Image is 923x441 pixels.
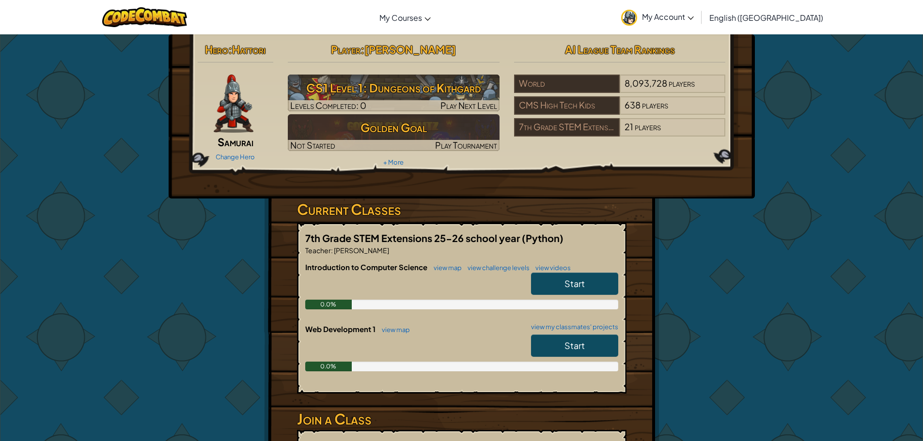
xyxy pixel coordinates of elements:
span: Hattori [232,43,266,56]
span: Play Next Level [440,100,497,111]
span: My Courses [379,13,422,23]
span: Start [564,340,585,351]
span: Web Development 1 [305,324,377,334]
a: view my classmates' projects [526,324,618,330]
img: Golden Goal [288,114,500,151]
div: 7th Grade STEM Extensions 25-26 school year [514,118,620,137]
span: players [669,77,695,89]
span: Introduction to Computer Science [305,262,429,272]
span: 21 [625,121,633,132]
img: avatar [621,10,637,26]
h3: CS1 Level 1: Dungeons of Kithgard [288,77,500,99]
span: : [331,246,333,255]
span: Teacher [305,246,331,255]
span: Hero [205,43,228,56]
h3: Current Classes [297,198,626,220]
h3: Golden Goal [288,117,500,138]
img: samurai.pose.png [214,75,253,133]
a: Play Next Level [288,75,500,111]
a: view map [429,264,462,272]
a: World8,093,728players [514,84,726,95]
span: Player [331,43,360,56]
a: view map [377,326,410,334]
span: [PERSON_NAME] [364,43,456,56]
a: My Account [616,2,699,32]
span: Levels Completed: 0 [290,100,366,111]
a: 7th Grade STEM Extensions 25-26 school year21players [514,127,726,138]
a: Golden GoalNot StartedPlay Tournament [288,114,500,151]
span: English ([GEOGRAPHIC_DATA]) [709,13,823,23]
span: players [635,121,661,132]
a: view challenge levels [463,264,530,272]
span: Samurai [218,135,253,149]
span: players [642,99,668,110]
a: + More [383,158,404,166]
a: Change Hero [216,153,255,161]
img: CodeCombat logo [102,7,187,27]
img: CS1 Level 1: Dungeons of Kithgard [288,75,500,111]
span: : [360,43,364,56]
span: (Python) [522,232,563,244]
span: Start [564,278,585,289]
a: English ([GEOGRAPHIC_DATA]) [704,4,828,30]
h3: Join a Class [297,408,626,430]
span: [PERSON_NAME] [333,246,389,255]
div: World [514,75,620,93]
span: : [228,43,232,56]
span: Not Started [290,139,335,151]
div: CMS High Tech Kids [514,96,620,115]
div: 0.0% [305,300,352,309]
span: 638 [625,99,641,110]
span: 8,093,728 [625,77,667,89]
div: 0.0% [305,362,352,371]
span: Play Tournament [435,139,497,151]
span: AI League Team Rankings [565,43,675,56]
a: view videos [531,264,571,272]
a: CMS High Tech Kids638players [514,106,726,117]
span: 7th Grade STEM Extensions 25-26 school year [305,232,522,244]
a: My Courses [375,4,436,30]
span: My Account [642,12,694,22]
